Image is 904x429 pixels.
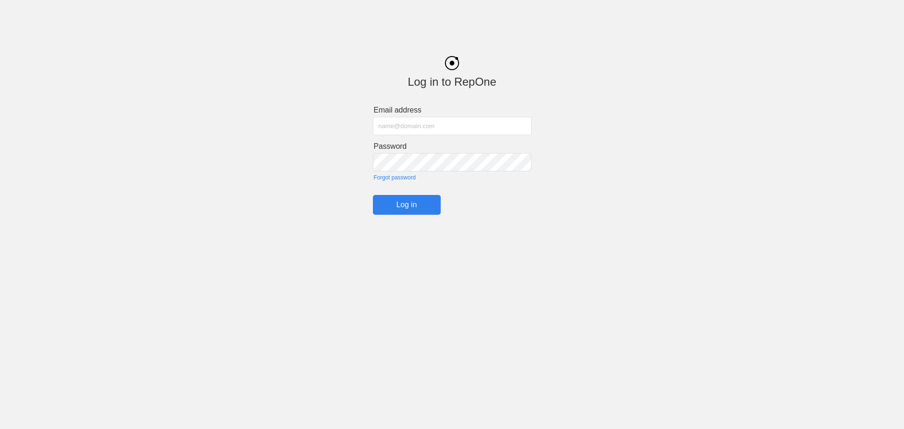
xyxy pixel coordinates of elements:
input: name@domain.com [373,117,532,135]
a: Forgot password [374,174,532,181]
div: Log in to RepOne [373,75,532,89]
input: Log in [373,195,441,215]
label: Password [374,142,532,151]
label: Email address [374,106,532,114]
iframe: Chat Widget [857,384,904,429]
img: black_logo.png [445,56,459,70]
